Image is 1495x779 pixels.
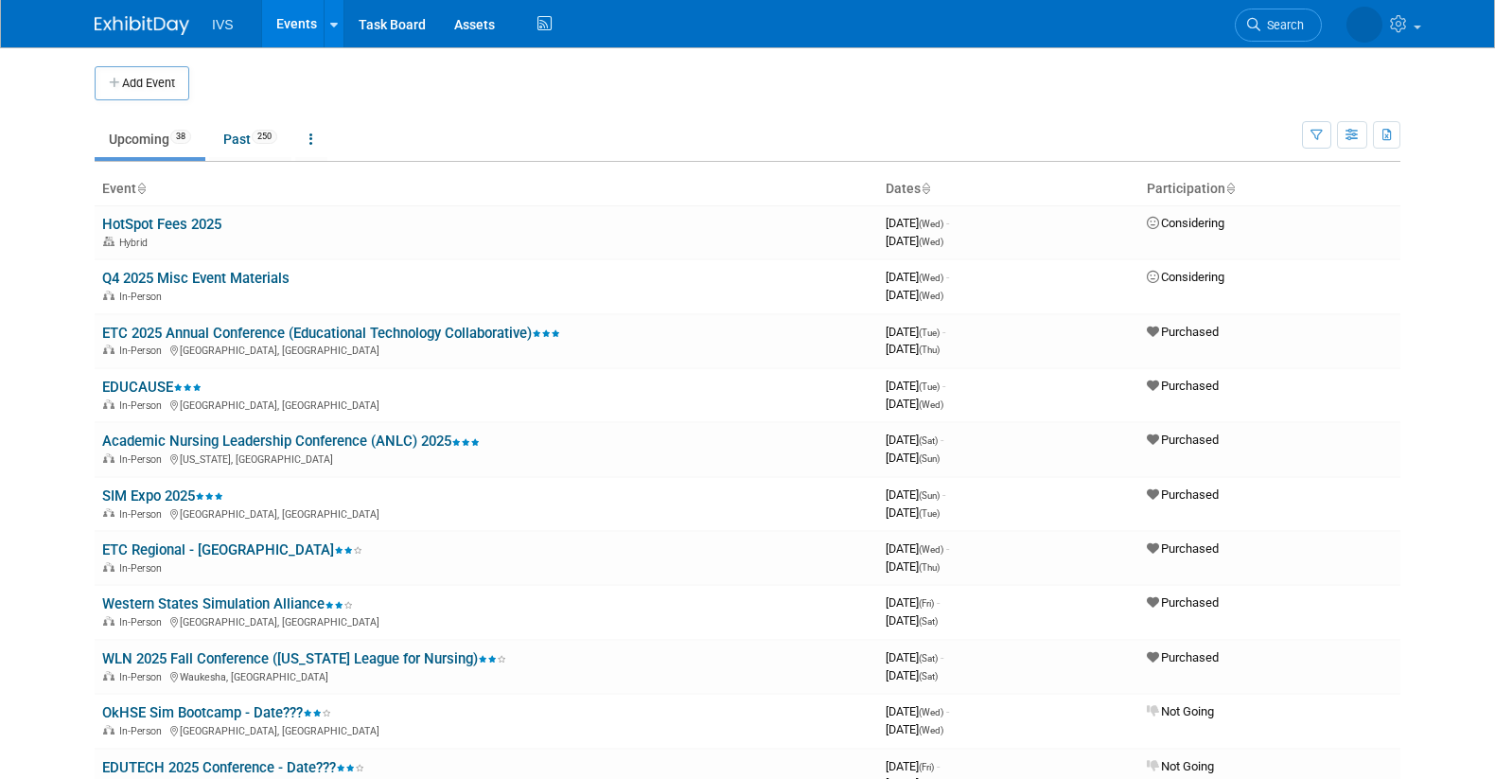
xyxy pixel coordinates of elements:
[919,508,940,519] span: (Tue)
[878,173,1139,205] th: Dates
[1346,7,1382,43] img: Christa Berg
[919,345,940,355] span: (Thu)
[919,762,934,772] span: (Fri)
[946,270,949,284] span: -
[1139,173,1400,205] th: Participation
[921,181,930,196] a: Sort by Start Date
[102,216,221,233] a: HotSpot Fees 2025
[103,345,114,354] img: In-Person Event
[919,544,943,555] span: (Wed)
[886,342,940,356] span: [DATE]
[1147,650,1219,664] span: Purchased
[919,562,940,573] span: (Thu)
[102,397,871,412] div: [GEOGRAPHIC_DATA], [GEOGRAPHIC_DATA]
[102,505,871,521] div: [GEOGRAPHIC_DATA], [GEOGRAPHIC_DATA]
[937,595,940,610] span: -
[886,325,945,339] span: [DATE]
[919,490,940,501] span: (Sun)
[946,541,949,556] span: -
[942,325,945,339] span: -
[1147,541,1219,556] span: Purchased
[209,121,291,157] a: Past250
[119,345,167,357] span: In-Person
[919,399,943,410] span: (Wed)
[102,759,364,776] a: EDUTECH 2025 Conference - Date???
[102,722,871,737] div: [GEOGRAPHIC_DATA], [GEOGRAPHIC_DATA]
[886,722,943,736] span: [DATE]
[102,668,871,683] div: Waukesha, [GEOGRAPHIC_DATA]
[886,234,943,248] span: [DATE]
[919,219,943,229] span: (Wed)
[919,328,940,338] span: (Tue)
[1235,9,1322,42] a: Search
[886,288,943,302] span: [DATE]
[886,216,949,230] span: [DATE]
[942,487,945,502] span: -
[919,453,940,464] span: (Sun)
[886,759,940,773] span: [DATE]
[102,487,223,505] a: SIM Expo 2025
[102,342,871,357] div: [GEOGRAPHIC_DATA], [GEOGRAPHIC_DATA]
[946,216,949,230] span: -
[95,173,878,205] th: Event
[919,273,943,283] span: (Wed)
[119,237,153,249] span: Hybrid
[937,759,940,773] span: -
[919,616,938,627] span: (Sat)
[1147,759,1214,773] span: Not Going
[886,397,943,411] span: [DATE]
[119,671,167,683] span: In-Person
[119,562,167,575] span: In-Person
[119,616,167,629] span: In-Person
[886,270,949,284] span: [DATE]
[919,598,934,609] span: (Fri)
[103,237,114,246] img: Hybrid Event
[886,451,940,465] span: [DATE]
[919,291,943,301] span: (Wed)
[1147,270,1224,284] span: Considering
[103,453,114,463] img: In-Person Event
[942,379,945,393] span: -
[1225,181,1235,196] a: Sort by Participation Type
[919,725,943,735] span: (Wed)
[102,379,202,396] a: EDUCAUSE
[886,595,940,610] span: [DATE]
[103,725,114,735] img: In-Person Event
[136,181,146,196] a: Sort by Event Name
[102,451,871,466] div: [US_STATE], [GEOGRAPHIC_DATA]
[103,616,114,626] img: In-Person Event
[919,381,940,392] span: (Tue)
[919,237,943,247] span: (Wed)
[102,650,506,667] a: WLN 2025 Fall Conference ([US_STATE] League for Nursing)
[119,399,167,412] span: In-Person
[212,17,234,32] span: IVS
[252,130,277,144] span: 250
[102,613,871,629] div: [GEOGRAPHIC_DATA], [GEOGRAPHIC_DATA]
[119,453,167,466] span: In-Person
[170,130,191,144] span: 38
[919,671,938,682] span: (Sat)
[946,704,949,718] span: -
[1147,325,1219,339] span: Purchased
[95,16,189,35] img: ExhibitDay
[1260,18,1304,32] span: Search
[886,505,940,520] span: [DATE]
[102,541,362,558] a: ETC Regional - [GEOGRAPHIC_DATA]
[103,562,114,572] img: In-Person Event
[1147,379,1219,393] span: Purchased
[886,559,940,574] span: [DATE]
[1147,595,1219,610] span: Purchased
[919,435,938,446] span: (Sat)
[95,66,189,100] button: Add Event
[102,270,290,287] a: Q4 2025 Misc Event Materials
[1147,487,1219,502] span: Purchased
[119,725,167,737] span: In-Person
[119,291,167,303] span: In-Person
[103,671,114,681] img: In-Person Event
[95,121,205,157] a: Upcoming38
[1147,704,1214,718] span: Not Going
[886,668,938,682] span: [DATE]
[919,653,938,664] span: (Sat)
[1147,216,1224,230] span: Considering
[102,433,480,450] a: Academic Nursing Leadership Conference (ANLC) 2025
